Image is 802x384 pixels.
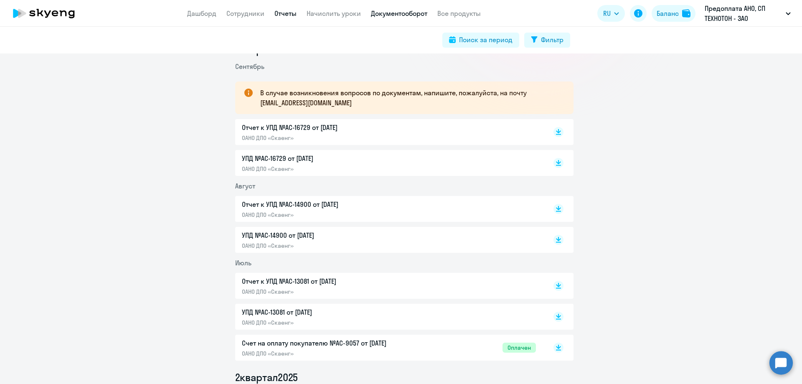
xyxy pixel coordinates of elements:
a: УПД №AC-14900 от [DATE]ОАНО ДПО «Скаенг» [242,230,536,249]
a: УПД №AC-16729 от [DATE]ОАНО ДПО «Скаенг» [242,153,536,173]
p: В случае возникновения вопросов по документам, напишите, пожалуйста, на почту [EMAIL_ADDRESS][DOM... [260,88,558,108]
p: УПД №AC-14900 от [DATE] [242,230,417,240]
span: Июль [235,259,251,267]
span: Оплачен [503,343,536,353]
a: Сотрудники [226,9,264,18]
p: УПД №AC-16729 от [DATE] [242,153,417,163]
div: Баланс [657,8,679,18]
a: УПД №AC-13081 от [DATE]ОАНО ДПО «Скаенг» [242,307,536,326]
p: УПД №AC-13081 от [DATE] [242,307,417,317]
a: Документооборот [371,9,427,18]
p: ОАНО ДПО «Скаенг» [242,165,417,173]
div: Фильтр [541,35,563,45]
p: ОАНО ДПО «Скаенг» [242,134,417,142]
a: Начислить уроки [307,9,361,18]
a: Отчеты [274,9,297,18]
button: Балансbalance [652,5,695,22]
button: RU [597,5,625,22]
p: ОАНО ДПО «Скаенг» [242,242,417,249]
p: Предоплата АНО, СП ТЕХНОТОН - ЗАО [705,3,782,23]
img: balance [682,9,690,18]
a: Дашборд [187,9,216,18]
p: Отчет к УПД №AC-14900 от [DATE] [242,199,417,209]
button: Поиск за период [442,33,519,48]
span: RU [603,8,611,18]
a: Счет на оплату покупателю №AC-9057 от [DATE]ОАНО ДПО «Скаенг»Оплачен [242,338,536,357]
a: Отчет к УПД №AC-14900 от [DATE]ОАНО ДПО «Скаенг» [242,199,536,219]
p: ОАНО ДПО «Скаенг» [242,211,417,219]
a: Отчет к УПД №AC-13081 от [DATE]ОАНО ДПО «Скаенг» [242,276,536,295]
p: Отчет к УПД №AC-13081 от [DATE] [242,276,417,286]
p: ОАНО ДПО «Скаенг» [242,350,417,357]
div: Поиск за период [459,35,513,45]
p: ОАНО ДПО «Скаенг» [242,288,417,295]
p: Счет на оплату покупателю №AC-9057 от [DATE] [242,338,417,348]
a: Отчет к УПД №AC-16729 от [DATE]ОАНО ДПО «Скаенг» [242,122,536,142]
span: Август [235,182,255,190]
span: Сентябрь [235,62,264,71]
li: 2 квартал 2025 [235,371,574,384]
p: ОАНО ДПО «Скаенг» [242,319,417,326]
button: Предоплата АНО, СП ТЕХНОТОН - ЗАО [700,3,795,23]
a: Все продукты [437,9,481,18]
p: Отчет к УПД №AC-16729 от [DATE] [242,122,417,132]
button: Фильтр [524,33,570,48]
